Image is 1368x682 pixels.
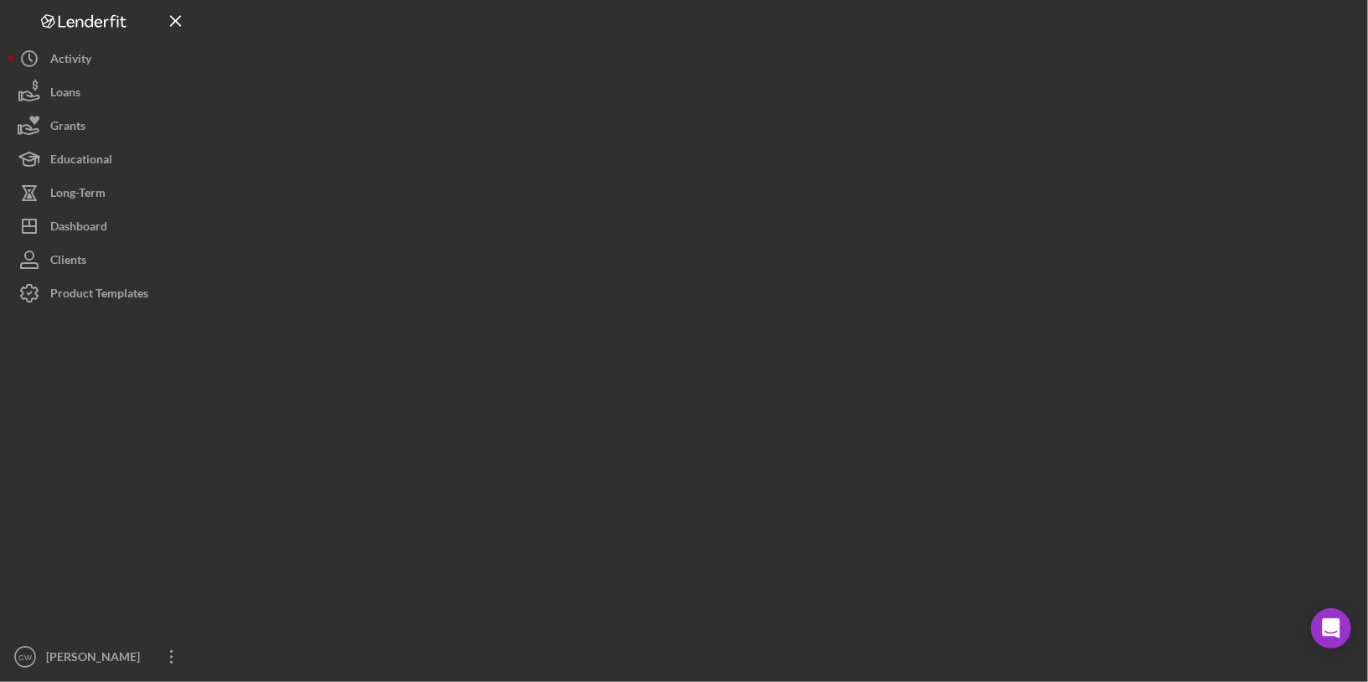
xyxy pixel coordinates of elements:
[50,176,106,214] div: Long-Term
[8,75,193,109] button: Loans
[8,109,193,142] button: Grants
[50,142,112,180] div: Educational
[8,243,193,276] button: Clients
[8,640,193,674] button: CW[PERSON_NAME]
[50,42,91,80] div: Activity
[42,640,151,678] div: [PERSON_NAME]
[18,653,33,662] text: CW
[8,209,193,243] button: Dashboard
[8,142,193,176] button: Educational
[50,276,148,314] div: Product Templates
[1311,608,1351,648] div: Open Intercom Messenger
[50,243,86,281] div: Clients
[8,42,193,75] button: Activity
[50,75,80,113] div: Loans
[8,276,193,310] button: Product Templates
[50,109,85,147] div: Grants
[8,176,193,209] button: Long-Term
[50,209,107,247] div: Dashboard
